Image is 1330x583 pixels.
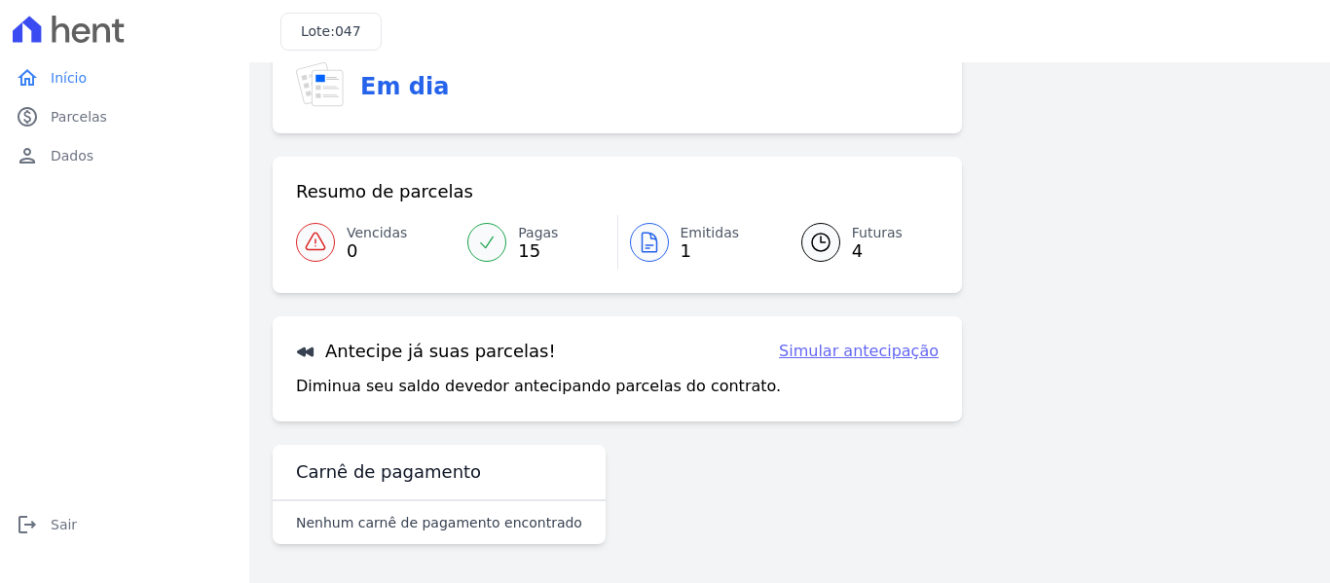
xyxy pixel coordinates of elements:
p: Diminua seu saldo devedor antecipando parcelas do contrato. [296,375,781,398]
span: 0 [347,243,407,259]
a: Simular antecipação [779,340,939,363]
i: logout [16,513,39,536]
span: 4 [852,243,903,259]
span: Início [51,68,87,88]
span: 047 [335,23,361,39]
span: Pagas [518,223,558,243]
span: Vencidas [347,223,407,243]
i: paid [16,105,39,128]
i: home [16,66,39,90]
a: personDados [8,136,241,175]
h3: Em dia [360,69,449,104]
p: Nenhum carnê de pagamento encontrado [296,513,582,532]
a: Futuras 4 [778,215,939,270]
a: Pagas 15 [456,215,616,270]
h3: Antecipe já suas parcelas! [296,340,556,363]
span: Sair [51,515,77,534]
a: Emitidas 1 [618,215,778,270]
span: 15 [518,243,558,259]
i: person [16,144,39,167]
a: logoutSair [8,505,241,544]
a: homeInício [8,58,241,97]
span: 1 [681,243,740,259]
h3: Carnê de pagamento [296,460,481,484]
span: Dados [51,146,93,165]
span: Futuras [852,223,903,243]
a: Vencidas 0 [296,215,456,270]
a: paidParcelas [8,97,241,136]
h3: Lote: [301,21,361,42]
span: Parcelas [51,107,107,127]
span: Emitidas [681,223,740,243]
h3: Resumo de parcelas [296,180,473,203]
